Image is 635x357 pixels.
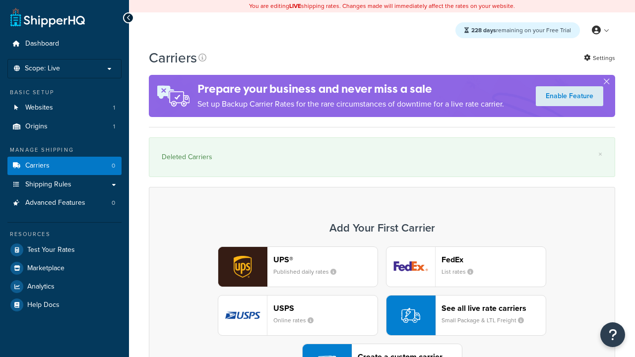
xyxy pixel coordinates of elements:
[536,86,603,106] a: Enable Feature
[218,247,267,287] img: ups logo
[7,99,122,117] li: Websites
[386,295,546,336] button: See all live rate carriersSmall Package & LTL Freight
[25,40,59,48] span: Dashboard
[7,241,122,259] a: Test Your Rates
[25,162,50,170] span: Carriers
[289,1,301,10] b: LIVE
[471,26,496,35] strong: 228 days
[27,264,64,273] span: Marketplace
[25,180,71,189] span: Shipping Rules
[273,303,378,313] header: USPS
[442,255,546,264] header: FedEx
[197,97,504,111] p: Set up Backup Carrier Rates for the rare circumstances of downtime for a live rate carrier.
[600,322,625,347] button: Open Resource Center
[273,255,378,264] header: UPS®
[273,267,344,276] small: Published daily rates
[112,199,115,207] span: 0
[218,246,378,287] button: ups logoUPS®Published daily rates
[442,267,481,276] small: List rates
[401,306,420,325] img: icon-carrier-liverate-becf4550.svg
[455,22,580,38] div: remaining on your Free Trial
[7,194,122,212] li: Advanced Features
[27,283,55,291] span: Analytics
[159,222,605,234] h3: Add Your First Carrier
[113,104,115,112] span: 1
[7,118,122,136] a: Origins 1
[7,35,122,53] a: Dashboard
[27,246,75,254] span: Test Your Rates
[7,296,122,314] a: Help Docs
[197,81,504,97] h4: Prepare your business and never miss a sale
[442,316,532,325] small: Small Package & LTL Freight
[218,296,267,335] img: usps logo
[25,64,60,73] span: Scope: Live
[7,278,122,296] a: Analytics
[386,247,435,287] img: fedEx logo
[7,259,122,277] a: Marketplace
[27,301,60,309] span: Help Docs
[386,246,546,287] button: fedEx logoFedExList rates
[113,122,115,131] span: 1
[442,303,546,313] header: See all live rate carriers
[25,122,48,131] span: Origins
[7,99,122,117] a: Websites 1
[10,7,85,27] a: ShipperHQ Home
[7,88,122,97] div: Basic Setup
[7,230,122,238] div: Resources
[149,75,197,117] img: ad-rules-rateshop-fe6ec290ccb7230408bd80ed9643f0289d75e0ffd9eb532fc0e269fcd187b520.png
[7,176,122,194] a: Shipping Rules
[162,150,602,164] div: Deleted Carriers
[273,316,321,325] small: Online rates
[598,150,602,158] a: ×
[218,295,378,336] button: usps logoUSPSOnline rates
[7,157,122,175] a: Carriers 0
[7,157,122,175] li: Carriers
[584,51,615,65] a: Settings
[149,48,197,67] h1: Carriers
[7,194,122,212] a: Advanced Features 0
[112,162,115,170] span: 0
[25,104,53,112] span: Websites
[7,118,122,136] li: Origins
[7,146,122,154] div: Manage Shipping
[25,199,85,207] span: Advanced Features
